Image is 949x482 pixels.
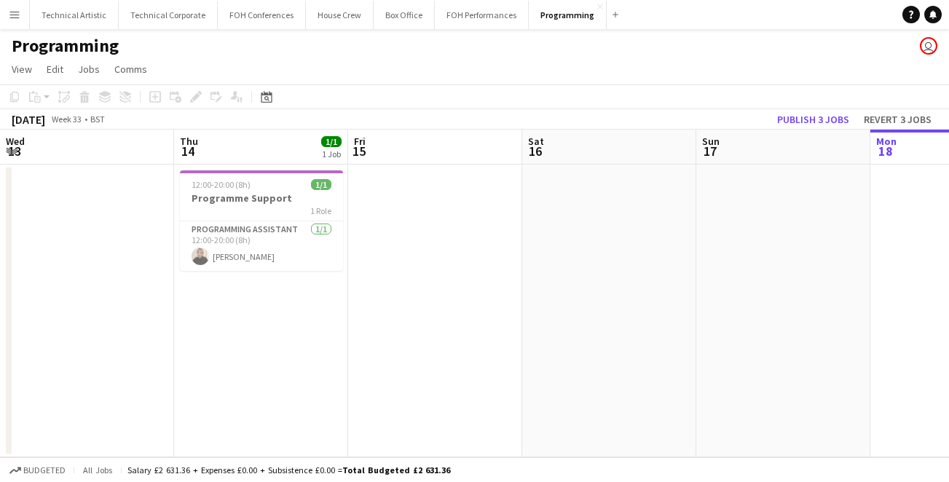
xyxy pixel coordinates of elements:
[80,465,115,475] span: All jobs
[178,143,198,159] span: 14
[180,191,343,205] h3: Programme Support
[311,179,331,190] span: 1/1
[322,149,341,159] div: 1 Job
[72,60,106,79] a: Jobs
[529,1,607,29] button: Programming
[30,1,119,29] button: Technical Artistic
[4,143,25,159] span: 13
[12,63,32,76] span: View
[876,135,897,148] span: Mon
[12,112,45,127] div: [DATE]
[526,143,544,159] span: 16
[771,110,855,129] button: Publish 3 jobs
[7,462,68,478] button: Budgeted
[702,135,720,148] span: Sun
[192,179,251,190] span: 12:00-20:00 (8h)
[306,1,374,29] button: House Crew
[920,37,937,55] app-user-avatar: Liveforce Admin
[41,60,69,79] a: Edit
[90,114,105,125] div: BST
[119,1,218,29] button: Technical Corporate
[700,143,720,159] span: 17
[342,465,450,475] span: Total Budgeted £2 631.36
[180,221,343,271] app-card-role: Programming Assistant1/112:00-20:00 (8h)[PERSON_NAME]
[528,135,544,148] span: Sat
[435,1,529,29] button: FOH Performances
[48,114,84,125] span: Week 33
[114,63,147,76] span: Comms
[6,60,38,79] a: View
[6,135,25,148] span: Wed
[180,170,343,271] app-job-card: 12:00-20:00 (8h)1/1Programme Support1 RoleProgramming Assistant1/112:00-20:00 (8h)[PERSON_NAME]
[127,465,450,475] div: Salary £2 631.36 + Expenses £0.00 + Subsistence £0.00 =
[310,205,331,216] span: 1 Role
[352,143,366,159] span: 15
[23,465,66,475] span: Budgeted
[180,135,198,148] span: Thu
[78,63,100,76] span: Jobs
[874,143,897,159] span: 18
[858,110,937,129] button: Revert 3 jobs
[12,35,119,57] h1: Programming
[354,135,366,148] span: Fri
[374,1,435,29] button: Box Office
[109,60,153,79] a: Comms
[47,63,63,76] span: Edit
[218,1,306,29] button: FOH Conferences
[321,136,342,147] span: 1/1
